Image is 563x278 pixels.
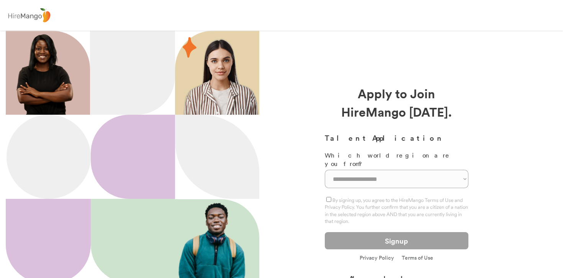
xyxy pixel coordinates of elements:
img: 29 [183,37,196,58]
img: Ellipse%2012 [7,115,91,199]
a: Terms of Use [402,255,433,260]
label: By signing up, you agree to the HireMango Terms of Use and Privacy Policy. You further confirm th... [325,197,468,224]
img: 200x220.png [7,31,82,115]
img: logo%20-%20hiremango%20gray.png [6,7,52,24]
img: hispanic%20woman.png [183,38,259,115]
div: Apply to Join HireMango [DATE]. [325,84,468,121]
a: Privacy Policy [360,255,394,262]
h3: Talent Application [325,132,468,143]
button: Signup [325,232,468,249]
div: Which world region are you from? [325,151,468,168]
